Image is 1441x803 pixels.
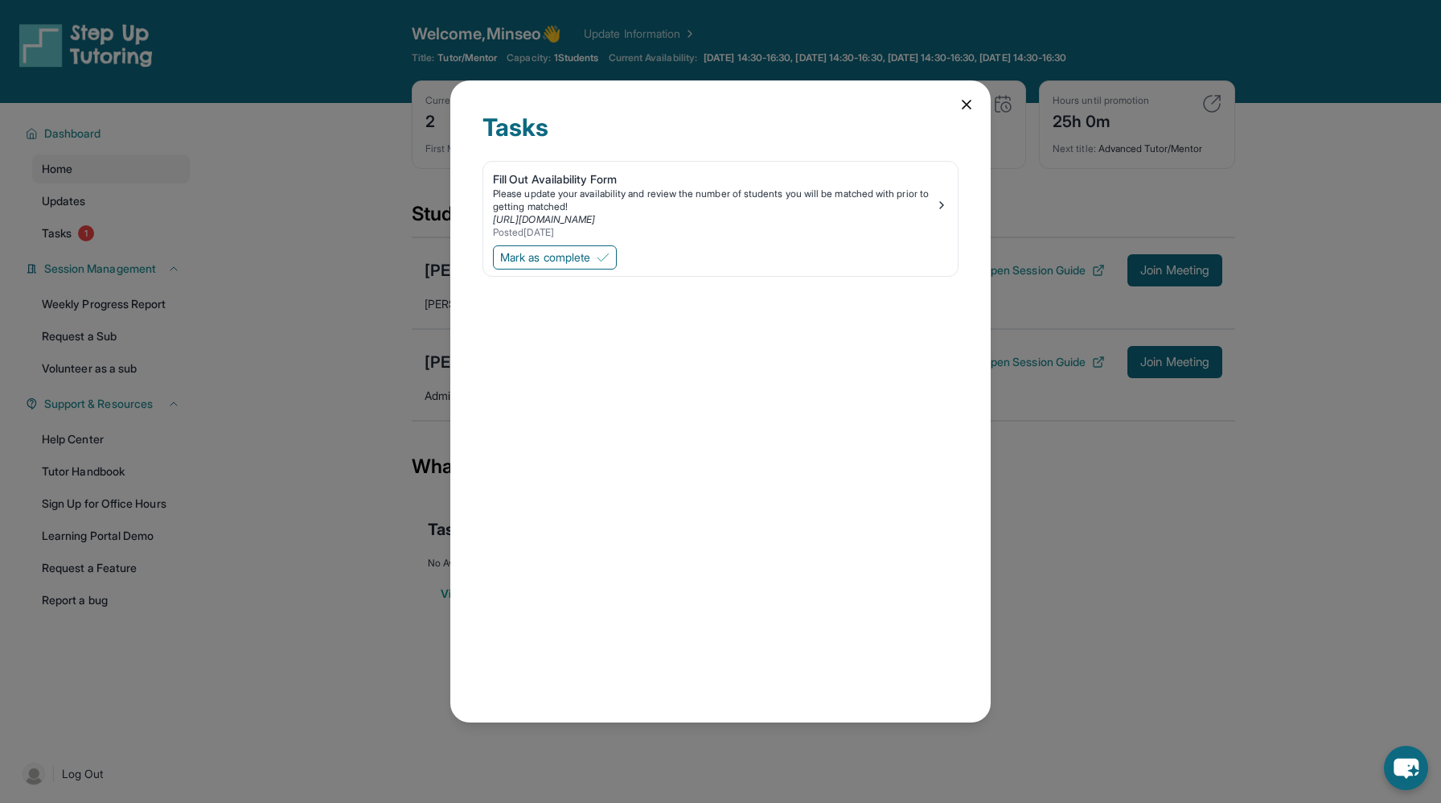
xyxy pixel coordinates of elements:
[483,162,958,242] a: Fill Out Availability FormPlease update your availability and review the number of students you w...
[1384,746,1428,790] button: chat-button
[493,226,935,239] div: Posted [DATE]
[493,171,935,187] div: Fill Out Availability Form
[493,187,935,213] div: Please update your availability and review the number of students you will be matched with prior ...
[482,113,959,161] div: Tasks
[500,249,590,266] span: Mark as complete
[493,245,617,270] button: Mark as complete
[493,213,595,225] a: [URL][DOMAIN_NAME]
[597,251,610,264] img: Mark as complete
